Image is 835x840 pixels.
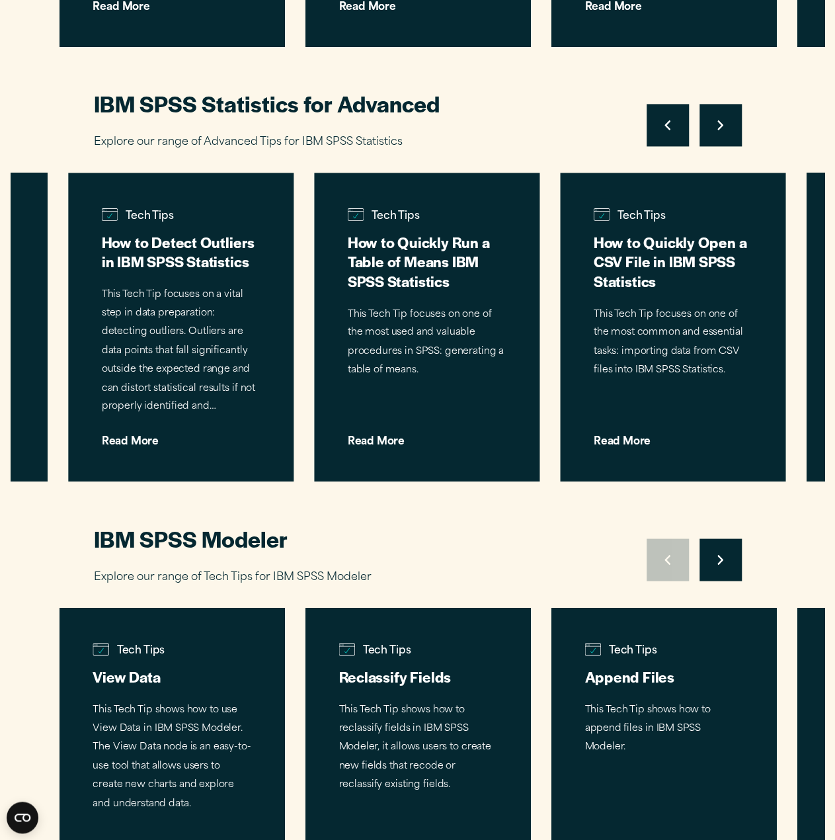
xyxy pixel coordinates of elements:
[93,667,251,686] h3: View Data
[348,306,506,380] p: This Tech Tip focuses on one of the most used and valuable procedures in SPSS: generating a table...
[101,286,259,417] p: This Tech Tip focuses on a vital step in data preparation: detecting outliers. Outliers are data ...
[594,232,752,290] h3: How to Quickly Open a CSV File in IBM SPSS Statistics
[699,538,742,581] button: Move to next slide
[94,133,557,152] p: Explore our range of Advanced Tips for IBM SPSS Statistics
[348,232,506,290] h3: How to Quickly Run a Table of Means IBM SPSS Statistics
[94,567,557,587] p: Explore our range of Tech Tips for IBM SPSS Modeler
[94,523,557,553] h2: IBM SPSS Modeler
[664,120,670,130] svg: Left pointing chevron
[338,701,497,794] p: This Tech Tip shows how to reclassify fields in IBM SPSS Modeler, it allows users to create new f...
[68,173,293,481] a: negative data-computer browser-loading positive data-computer browser-loadingTech Tips How to Det...
[348,206,364,223] img: negative data-computer browser-loading
[647,104,689,146] button: Move to previous slide
[584,667,742,686] h3: Append Files
[101,426,259,446] span: Read More
[584,641,601,657] img: negative data-computer browser-loading
[7,802,38,833] button: Open CMP widget
[338,642,497,663] span: Tech Tips
[93,641,109,657] img: negative data-computer browser-loading
[584,642,742,663] span: Tech Tips
[594,206,610,223] img: negative data-computer browser-loading
[338,641,355,657] img: negative data-computer browser-loading
[584,701,742,757] p: This Tech Tip shows how to append files in IBM SPSS Modeler.
[338,667,497,686] h3: Reclassify Fields
[101,232,259,271] h3: How to Detect Outliers in IBM SPSS Statistics
[94,89,557,118] h2: IBM SPSS Statistics for Advanced
[594,306,752,380] p: This Tech Tip focuses on one of the most common and essential tasks: importing data from CSV file...
[101,207,259,229] span: Tech Tips
[348,207,506,229] span: Tech Tips
[594,426,752,446] span: Read More
[594,207,752,229] span: Tech Tips
[699,104,742,146] button: Move to next slide
[717,120,723,130] svg: Right pointing chevron
[101,206,118,223] img: negative data-computer browser-loading
[314,173,539,481] a: negative data-computer browser-loading positive data-computer browser-loadingTech Tips How to Qui...
[560,173,785,481] a: negative data-computer browser-loading positive data-computer browser-loadingTech Tips How to Qui...
[717,554,723,565] svg: Right pointing chevron
[93,642,251,663] span: Tech Tips
[348,426,506,446] span: Read More
[93,701,251,813] p: This Tech Tip shows how to use View Data in IBM SPSS Modeler. The View Data node is an easy-to-us...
